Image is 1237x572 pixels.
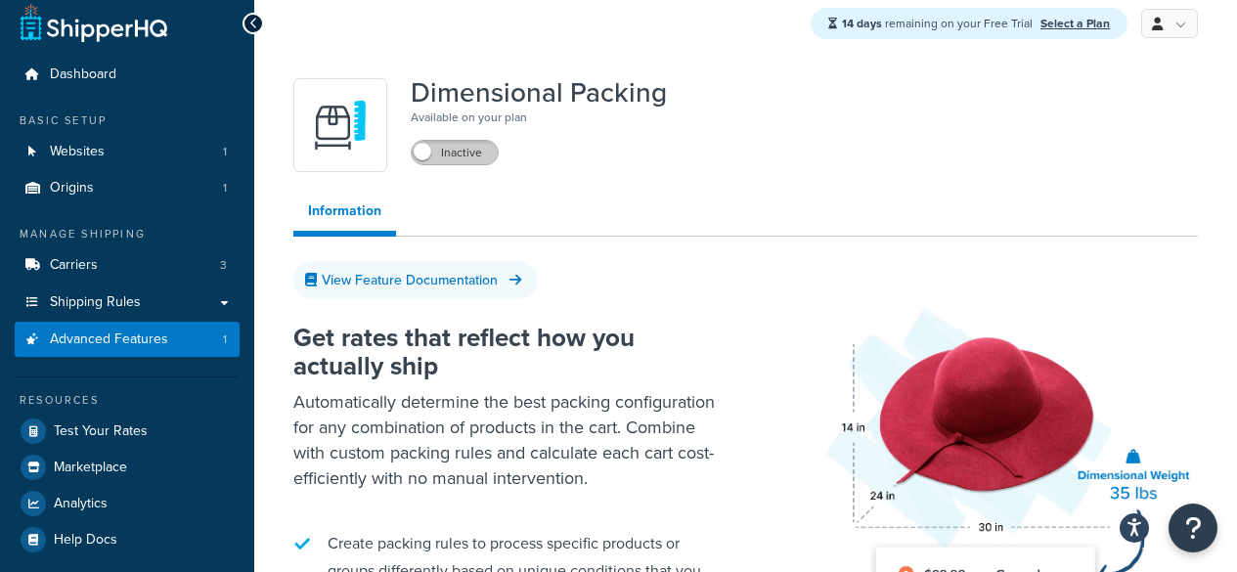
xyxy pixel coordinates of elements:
[50,294,141,311] span: Shipping Rules
[15,322,240,358] li: Advanced Features
[293,324,717,379] h2: Get rates that reflect how you actually ship
[223,144,227,160] span: 1
[411,108,667,127] p: Available on your plan
[411,78,667,108] h1: Dimensional Packing
[15,134,240,170] li: Websites
[1169,504,1217,552] button: Open Resource Center
[293,261,538,299] a: View Feature Documentation
[223,331,227,348] span: 1
[50,257,98,274] span: Carriers
[15,134,240,170] a: Websites1
[54,496,108,512] span: Analytics
[15,450,240,485] a: Marketplace
[54,460,127,476] span: Marketplace
[15,322,240,358] a: Advanced Features1
[412,141,498,164] label: Inactive
[15,414,240,449] a: Test Your Rates
[306,91,375,159] img: DTVBYsAAAAAASUVORK5CYII=
[50,180,94,197] span: Origins
[15,57,240,93] a: Dashboard
[1040,15,1110,32] a: Select a Plan
[54,532,117,549] span: Help Docs
[15,226,240,242] div: Manage Shipping
[15,170,240,206] a: Origins1
[15,247,240,284] li: Carriers
[220,257,227,274] span: 3
[15,522,240,557] a: Help Docs
[842,15,882,32] strong: 14 days
[54,423,148,440] span: Test Your Rates
[15,285,240,321] a: Shipping Rules
[842,15,1036,32] span: remaining on your Free Trial
[50,331,168,348] span: Advanced Features
[293,389,717,491] p: Automatically determine the best packing configuration for any combination of products in the car...
[223,180,227,197] span: 1
[15,392,240,409] div: Resources
[15,112,240,129] div: Basic Setup
[50,144,105,160] span: Websites
[15,486,240,521] a: Analytics
[293,192,396,237] a: Information
[15,170,240,206] li: Origins
[15,247,240,284] a: Carriers3
[50,66,116,83] span: Dashboard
